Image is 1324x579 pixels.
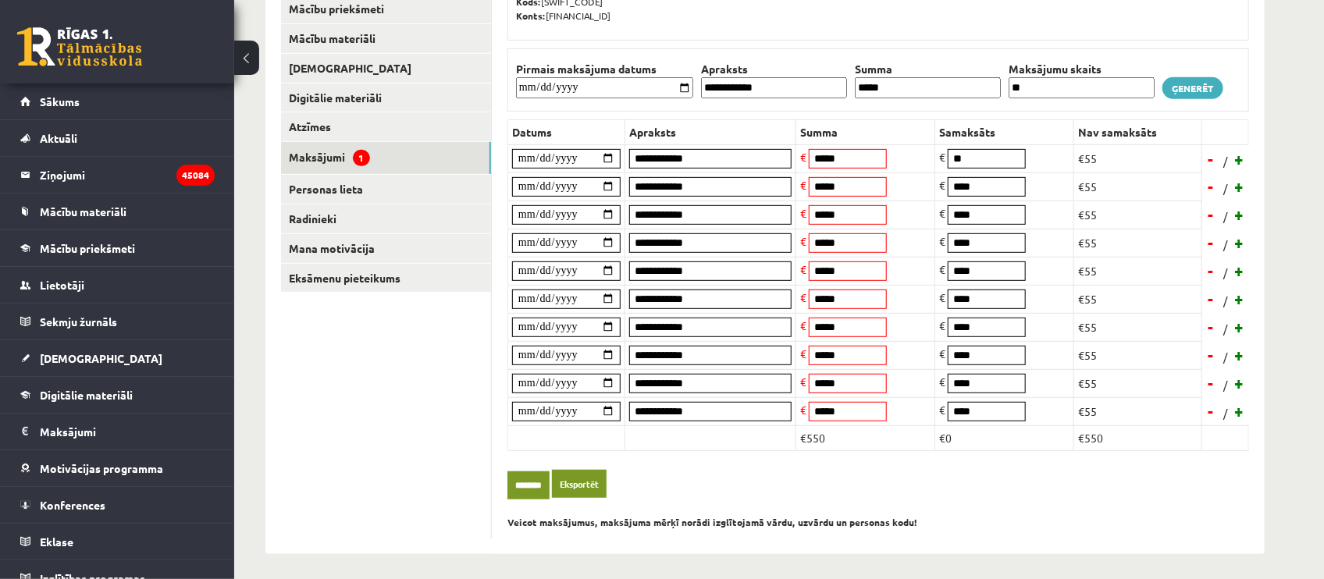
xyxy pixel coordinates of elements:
[1204,343,1219,367] a: -
[20,450,215,486] a: Motivācijas programma
[1222,265,1230,281] span: /
[1222,293,1230,309] span: /
[40,157,215,193] legend: Ziņojumi
[1074,172,1202,201] td: €55
[281,264,491,293] a: Eksāmenu pieteikums
[796,119,935,144] th: Summa
[1232,175,1247,198] a: +
[40,314,117,329] span: Sekmju žurnāls
[40,131,77,145] span: Aktuāli
[1222,180,1230,197] span: /
[800,403,806,417] span: €
[800,375,806,389] span: €
[17,27,142,66] a: Rīgas 1. Tālmācības vidusskola
[939,346,945,361] span: €
[40,498,105,512] span: Konferences
[40,278,84,292] span: Lietotāji
[1232,259,1247,282] a: +
[1222,377,1230,393] span: /
[1232,343,1247,367] a: +
[935,119,1074,144] th: Samaksāts
[1232,231,1247,254] a: +
[40,461,163,475] span: Motivācijas programma
[800,262,806,276] span: €
[939,234,945,248] span: €
[20,487,215,523] a: Konferences
[1232,287,1247,311] a: +
[1204,259,1219,282] a: -
[800,178,806,192] span: €
[20,120,215,156] a: Aktuāli
[1204,315,1219,339] a: -
[800,234,806,248] span: €
[507,516,917,528] b: Veicot maksājumus, maksājuma mērķī norādi izglītojamā vārdu, uzvārdu un personas kodu!
[939,150,945,164] span: €
[800,346,806,361] span: €
[40,351,162,365] span: [DEMOGRAPHIC_DATA]
[939,375,945,389] span: €
[1074,397,1202,425] td: €55
[1074,201,1202,229] td: €55
[1232,400,1247,423] a: +
[851,61,1005,77] th: Summa
[20,340,215,376] a: [DEMOGRAPHIC_DATA]
[1204,203,1219,226] a: -
[1204,231,1219,254] a: -
[1074,313,1202,341] td: €55
[796,425,935,450] td: €550
[800,318,806,332] span: €
[40,388,133,402] span: Digitālie materiāli
[1074,257,1202,285] td: €55
[935,425,1074,450] td: €0
[176,165,215,186] i: 45084
[512,61,697,77] th: Pirmais maksājuma datums
[20,83,215,119] a: Sākums
[939,206,945,220] span: €
[40,94,80,108] span: Sākums
[1204,175,1219,198] a: -
[1074,341,1202,369] td: €55
[939,262,945,276] span: €
[800,150,806,164] span: €
[1222,236,1230,253] span: /
[1222,349,1230,365] span: /
[353,150,370,166] span: 1
[1222,153,1230,169] span: /
[516,9,546,22] b: Konts:
[1005,61,1158,77] th: Maksājumu skaits
[20,524,215,559] a: Eklase
[1074,144,1202,172] td: €55
[20,304,215,339] a: Sekmju žurnāls
[800,206,806,220] span: €
[1222,405,1230,421] span: /
[281,175,491,204] a: Personas lieta
[281,142,491,174] a: Maksājumi1
[1074,229,1202,257] td: €55
[552,470,607,499] a: Eksportēt
[697,61,851,77] th: Apraksts
[1204,371,1219,395] a: -
[508,119,625,144] th: Datums
[1204,287,1219,311] a: -
[1204,400,1219,423] a: -
[40,535,73,549] span: Eklase
[20,157,215,193] a: Ziņojumi45084
[20,230,215,266] a: Mācību priekšmeti
[281,234,491,263] a: Mana motivācija
[281,112,491,141] a: Atzīmes
[20,267,215,303] a: Lietotāji
[20,414,215,449] a: Maksājumi
[1232,147,1247,171] a: +
[939,178,945,192] span: €
[40,414,215,449] legend: Maksājumi
[1204,147,1219,171] a: -
[281,83,491,112] a: Digitālie materiāli
[1232,371,1247,395] a: +
[625,119,796,144] th: Apraksts
[40,241,135,255] span: Mācību priekšmeti
[20,194,215,229] a: Mācību materiāli
[939,318,945,332] span: €
[1222,208,1230,225] span: /
[1074,285,1202,313] td: €55
[939,290,945,304] span: €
